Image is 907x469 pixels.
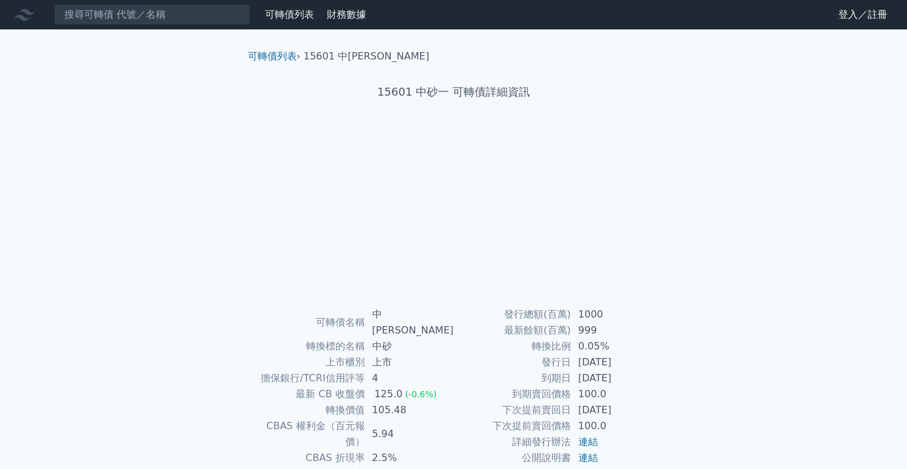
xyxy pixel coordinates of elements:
input: 搜尋可轉債 代號／名稱 [54,4,250,25]
li: › [248,49,300,64]
td: 100.0 [571,386,655,402]
td: 轉換比例 [454,338,571,354]
a: 財務數據 [327,9,366,20]
td: 最新餘額(百萬) [454,322,571,338]
td: 轉換標的名稱 [253,338,365,354]
td: 5.94 [365,418,454,450]
td: CBAS 折現率 [253,450,365,466]
li: 15601 中[PERSON_NAME] [304,49,429,64]
td: CBAS 權利金（百元報價） [253,418,365,450]
td: 可轉債名稱 [253,307,365,338]
a: 可轉債列表 [265,9,314,20]
td: 最新 CB 收盤價 [253,386,365,402]
td: 0.05% [571,338,655,354]
div: 125.0 [372,386,405,402]
a: 可轉債列表 [248,50,297,62]
a: 登入／註冊 [829,5,897,25]
td: 到期賣回價格 [454,386,571,402]
td: 100.0 [571,418,655,434]
span: (-0.6%) [405,389,437,399]
td: 999 [571,322,655,338]
td: [DATE] [571,402,655,418]
td: 1000 [571,307,655,322]
td: 下次提前賣回價格 [454,418,571,434]
td: [DATE] [571,354,655,370]
td: 中[PERSON_NAME] [365,307,454,338]
td: 4 [365,370,454,386]
a: 連結 [578,452,598,463]
td: 上市櫃別 [253,354,365,370]
td: 擔保銀行/TCRI信用評等 [253,370,365,386]
td: 發行總額(百萬) [454,307,571,322]
td: 轉換價值 [253,402,365,418]
td: 發行日 [454,354,571,370]
h1: 15601 中砂一 可轉債詳細資訊 [238,83,670,101]
td: 中砂 [365,338,454,354]
td: 下次提前賣回日 [454,402,571,418]
td: 105.48 [365,402,454,418]
td: [DATE] [571,370,655,386]
td: 2.5% [365,450,454,466]
td: 公開說明書 [454,450,571,466]
td: 到期日 [454,370,571,386]
td: 詳細發行辦法 [454,434,571,450]
a: 連結 [578,436,598,448]
td: 上市 [365,354,454,370]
